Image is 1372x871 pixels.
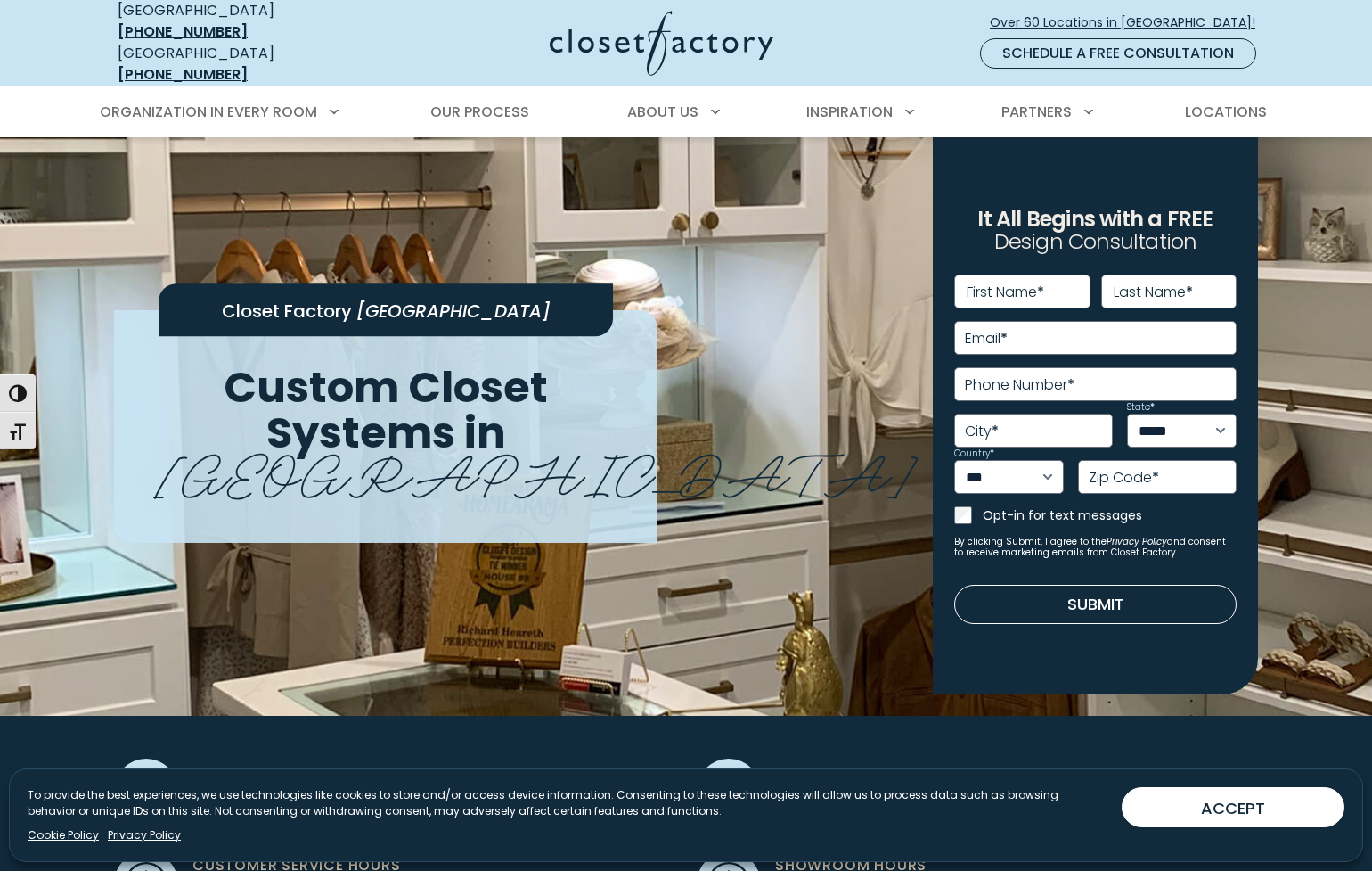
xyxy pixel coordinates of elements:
span: Phone [192,762,242,784]
span: [GEOGRAPHIC_DATA] [155,429,917,510]
button: ACCEPT [1122,787,1344,827]
span: Factory & Showroom Address [775,762,1035,784]
a: [PHONE_NUMBER] [118,64,248,85]
label: State [1127,403,1155,412]
a: Privacy Policy [1107,535,1167,548]
span: Inspiration [806,102,893,122]
small: By clicking Submit, I agree to the and consent to receive marketing emails from Closet Factory. [954,537,1237,558]
a: Privacy Policy [108,827,181,843]
span: About Us [627,102,698,122]
span: [GEOGRAPHIC_DATA] [356,299,551,324]
span: It All Begins with a FREE [977,204,1213,234]
p: To provide the best experiences, we use technologies like cookies to store and/or access device i... [28,787,1107,819]
label: Zip Code [1089,471,1159,485]
span: Organization in Every Room [100,102,317,122]
label: Opt-in for text messages [983,506,1237,524]
div: [GEOGRAPHIC_DATA] [118,43,376,86]
a: Schedule a Free Consultation [980,38,1256,69]
label: Phone Number [965,378,1074,392]
span: Closet Factory [222,299,352,324]
span: Locations [1185,102,1267,122]
label: Email [965,332,1008,346]
img: Closet Factory Logo [550,11,773,76]
nav: Primary Menu [87,87,1285,137]
span: Over 60 Locations in [GEOGRAPHIC_DATA]! [990,13,1270,32]
label: Last Name [1114,285,1193,300]
label: City [965,424,999,439]
span: Design Consultation [994,227,1197,257]
label: First Name [967,285,1044,300]
a: Cookie Policy [28,827,99,843]
span: Custom Closet Systems in [224,357,548,463]
a: [PHONE_NUMBER] [118,21,248,42]
span: Partners [1001,102,1072,122]
a: Over 60 Locations in [GEOGRAPHIC_DATA]! [989,7,1270,38]
button: Submit [954,585,1237,624]
span: Our Process [430,102,529,122]
label: Country [954,449,994,458]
